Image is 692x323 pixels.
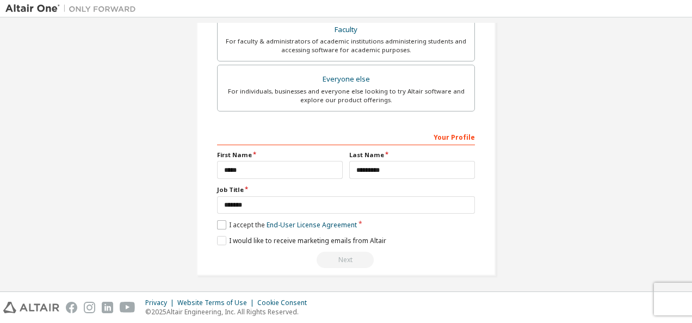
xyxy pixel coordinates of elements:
div: For faculty & administrators of academic institutions administering students and accessing softwa... [224,37,468,54]
div: Read and acccept EULA to continue [217,252,475,268]
div: Everyone else [224,72,468,87]
div: Privacy [145,299,177,307]
img: facebook.svg [66,302,77,313]
div: For individuals, businesses and everyone else looking to try Altair software and explore our prod... [224,87,468,104]
a: End-User License Agreement [267,220,357,229]
img: youtube.svg [120,302,135,313]
div: Faculty [224,22,468,38]
p: © 2025 Altair Engineering, Inc. All Rights Reserved. [145,307,313,316]
label: I accept the [217,220,357,229]
label: Job Title [217,185,475,194]
div: Website Terms of Use [177,299,257,307]
img: linkedin.svg [102,302,113,313]
img: altair_logo.svg [3,302,59,313]
div: Cookie Consent [257,299,313,307]
div: Your Profile [217,128,475,145]
img: instagram.svg [84,302,95,313]
label: First Name [217,151,343,159]
img: Altair One [5,3,141,14]
label: Last Name [349,151,475,159]
label: I would like to receive marketing emails from Altair [217,236,386,245]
